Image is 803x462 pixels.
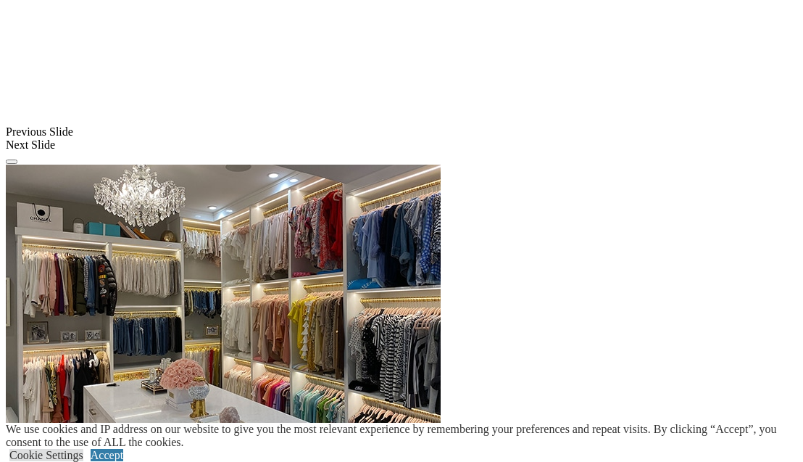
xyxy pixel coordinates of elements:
div: We use cookies and IP address on our website to give you the most relevant experience by remember... [6,423,803,449]
img: Banner for mobile view [6,165,441,455]
div: Previous Slide [6,125,797,139]
a: Cookie Settings [9,449,83,461]
div: Next Slide [6,139,797,152]
button: Click here to pause slide show [6,160,17,164]
a: Accept [91,449,123,461]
